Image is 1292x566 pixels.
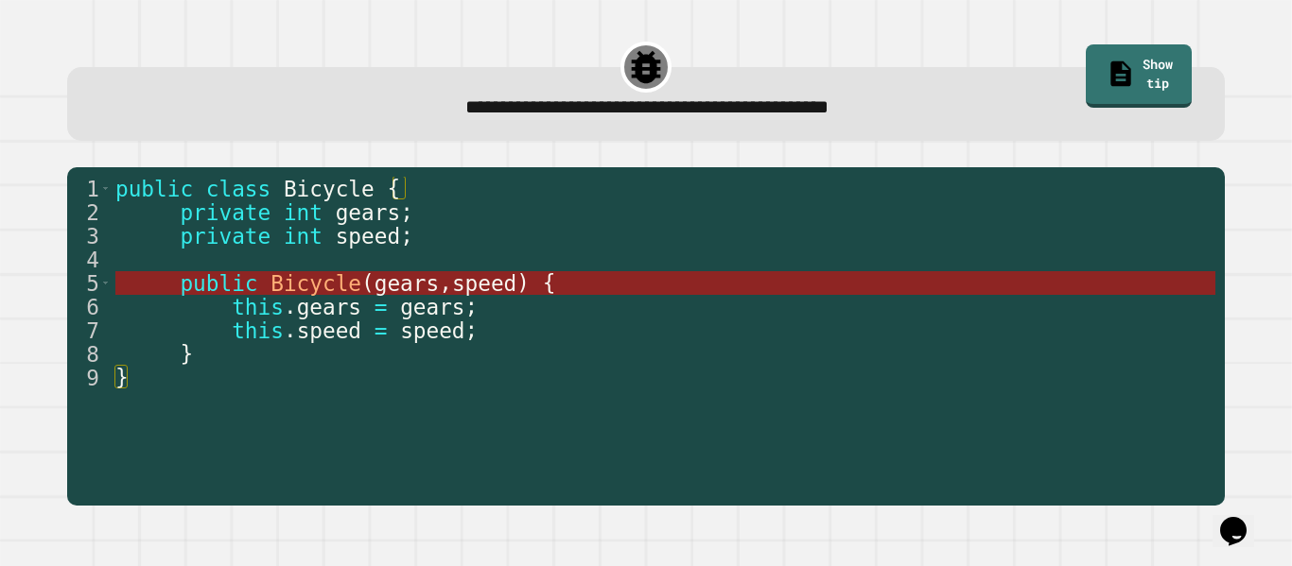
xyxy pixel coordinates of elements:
[400,318,464,343] span: speed
[180,224,271,249] span: private
[100,271,111,295] span: Toggle code folding, rows 5 through 8
[297,318,361,343] span: speed
[284,177,375,201] span: Bicycle
[206,177,271,201] span: class
[67,342,112,366] div: 8
[336,200,400,225] span: gears
[67,200,112,224] div: 2
[180,271,257,296] span: public
[67,318,112,342] div: 7
[232,295,284,319] span: this
[375,295,388,319] span: =
[297,295,361,319] span: gears
[67,295,112,318] div: 6
[375,318,388,343] span: =
[400,295,464,319] span: gears
[284,224,323,249] span: int
[232,318,284,343] span: this
[1086,44,1192,108] a: Show tip
[67,271,112,295] div: 5
[180,200,271,225] span: private
[115,177,193,201] span: public
[67,366,112,389] div: 9
[452,271,516,296] span: speed
[67,177,112,200] div: 1
[375,271,439,296] span: gears
[67,248,112,271] div: 4
[67,224,112,248] div: 3
[100,177,111,200] span: Toggle code folding, rows 1 through 9
[271,271,361,296] span: Bicycle
[1213,490,1273,547] iframe: chat widget
[336,224,400,249] span: speed
[284,200,323,225] span: int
